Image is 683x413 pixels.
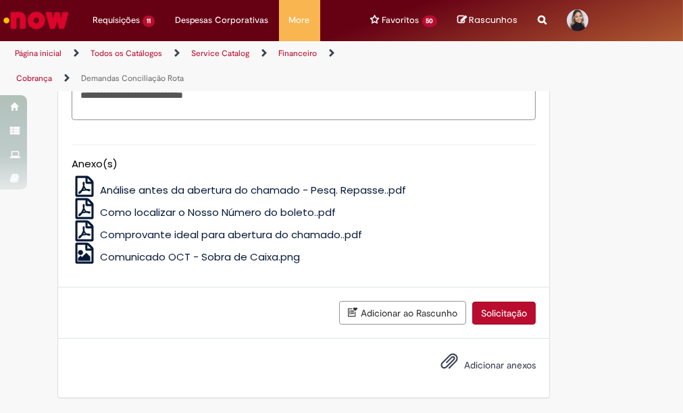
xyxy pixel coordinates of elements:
[100,183,406,197] span: Análise antes da abertura do chamado - Pesq. Repasse..pdf
[469,13,517,26] span: Rascunhos
[93,13,140,27] span: Requisições
[72,250,300,264] a: Comunicado OCT - Sobra de Caixa.png
[72,183,406,197] a: Análise antes da abertura do chamado - Pesq. Repasse..pdf
[72,227,362,242] a: Comprovante ideal para abertura do chamado..pdf
[100,250,300,264] span: Comunicado OCT - Sobra de Caixa.png
[15,48,61,59] a: Página inicial
[16,73,52,84] a: Cobrança
[457,13,517,26] a: No momento, sua lista de rascunhos tem 0 Itens
[422,16,438,27] span: 50
[464,360,536,372] span: Adicionar anexos
[100,205,336,219] span: Como localizar o Nosso Número do boleto..pdf
[382,13,420,27] span: Favoritos
[143,16,155,27] span: 11
[81,73,184,84] a: Demandas Conciliação Rota
[278,48,317,59] a: Financeiro
[1,7,71,34] img: ServiceNow
[437,349,461,380] button: Adicionar anexos
[10,41,388,91] ul: Trilhas de página
[472,302,536,325] button: Solicitação
[72,159,536,170] h5: Anexo(s)
[289,13,310,27] span: More
[72,205,336,219] a: Como localizar o Nosso Número do boleto..pdf
[72,84,536,120] textarea: Descrição
[339,301,466,325] button: Adicionar ao Rascunho
[191,48,249,59] a: Service Catalog
[91,48,162,59] a: Todos os Catálogos
[175,13,269,27] span: Despesas Corporativas
[100,227,362,242] span: Comprovante ideal para abertura do chamado..pdf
